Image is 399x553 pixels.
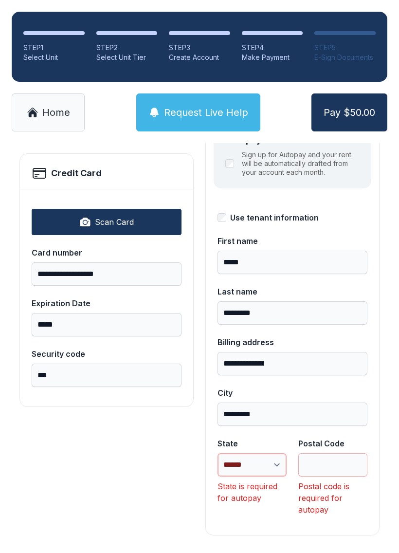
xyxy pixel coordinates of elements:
h2: Credit Card [51,166,102,180]
div: Security code [32,348,181,360]
span: Home [42,106,70,119]
div: E-Sign Documents [314,53,376,62]
div: Select Unit Tier [96,53,158,62]
div: City [218,387,367,399]
div: Select Unit [23,53,85,62]
div: Last name [218,286,367,297]
div: STEP 2 [96,43,158,53]
div: Use tenant information [230,212,319,223]
div: State [218,438,287,449]
input: First name [218,251,367,274]
div: STEP 5 [314,43,376,53]
span: Request Live Help [164,106,248,119]
input: Security code [32,364,181,387]
div: Make Payment [242,53,303,62]
select: State [218,453,287,477]
div: STEP 1 [23,43,85,53]
span: Pay $50.00 [324,106,375,119]
div: STEP 4 [242,43,303,53]
input: Card number [32,262,181,286]
input: Postal Code [298,453,367,477]
div: First name [218,235,367,247]
input: Billing address [218,352,367,375]
div: Postal code is required for autopay [298,480,367,516]
div: State is required for autopay [218,480,287,504]
input: Expiration Date [32,313,181,336]
div: Card number [32,247,181,258]
div: Create Account [169,53,230,62]
input: City [218,403,367,426]
input: Last name [218,301,367,325]
label: Sign up for Autopay and your rent will be automatically drafted from your account each month. [242,150,360,177]
div: Billing address [218,336,367,348]
div: STEP 3 [169,43,230,53]
div: Expiration Date [32,297,181,309]
div: Postal Code [298,438,367,449]
span: Scan Card [95,216,134,228]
